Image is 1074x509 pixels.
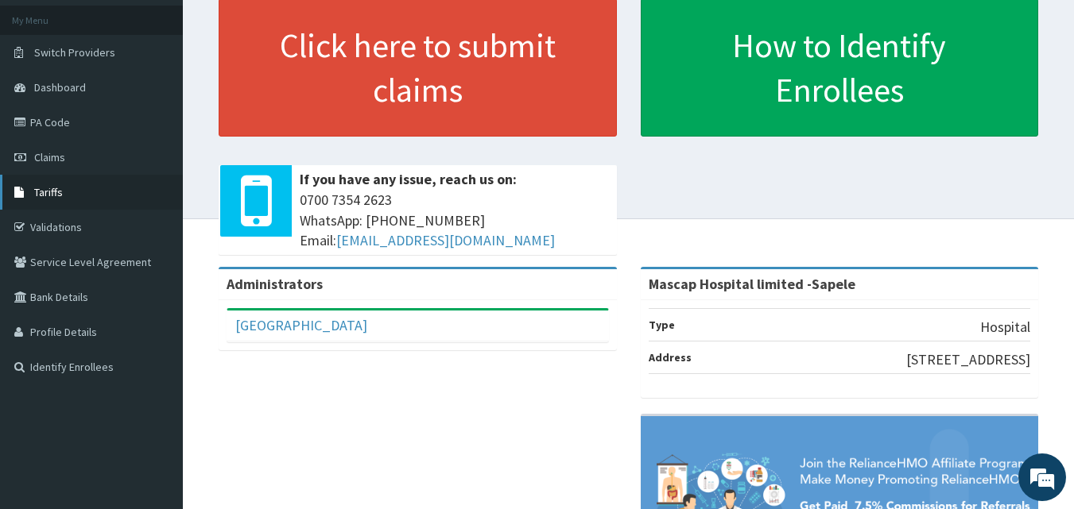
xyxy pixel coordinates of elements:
a: [GEOGRAPHIC_DATA] [235,316,367,334]
span: Switch Providers [34,45,115,60]
img: d_794563401_company_1708531726252_794563401 [29,79,64,119]
span: We're online! [92,153,219,314]
strong: Mascap Hospital limited -Sapele [649,275,855,293]
span: Claims [34,150,65,164]
p: [STREET_ADDRESS] [906,349,1030,370]
b: Address [649,350,692,364]
span: Dashboard [34,80,86,94]
div: Chat with us now [83,89,267,110]
b: Administrators [227,275,323,293]
span: Tariffs [34,185,63,199]
p: Hospital [980,317,1030,337]
b: Type [649,318,675,332]
textarea: Type your message and hit 'Enter' [8,340,303,395]
span: 0700 7354 2623 WhatsApp: [PHONE_NUMBER] Email: [300,190,609,251]
div: Minimize live chat window [261,8,299,46]
a: [EMAIL_ADDRESS][DOMAIN_NAME] [336,231,555,249]
b: If you have any issue, reach us on: [300,170,517,188]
